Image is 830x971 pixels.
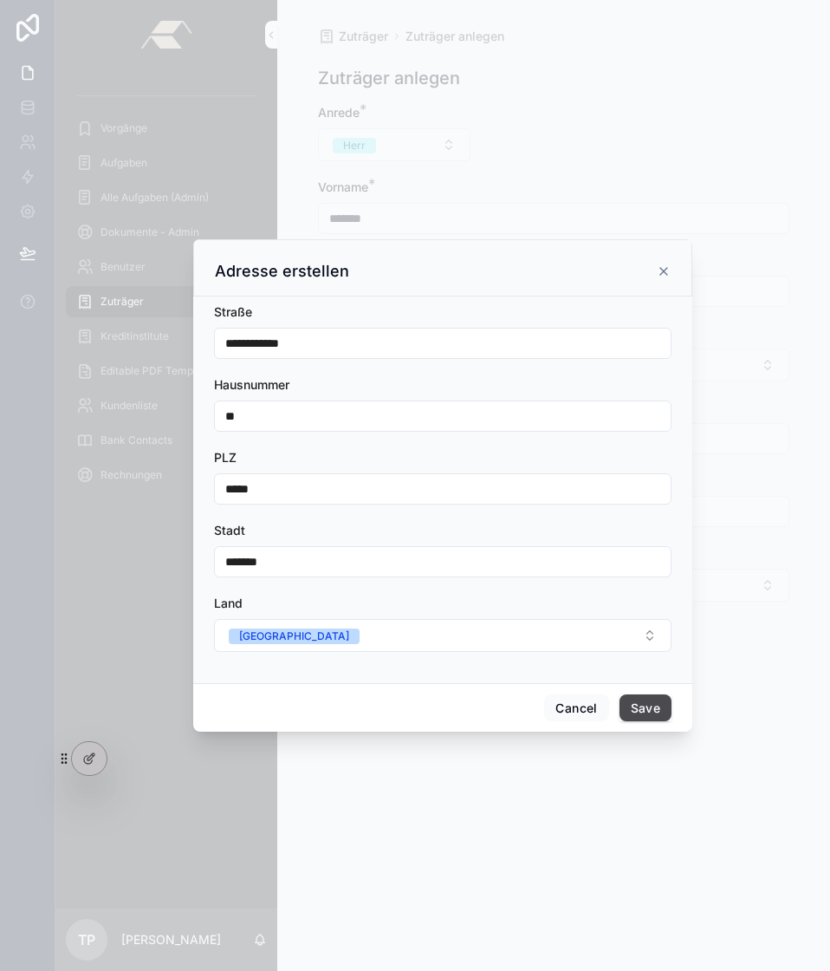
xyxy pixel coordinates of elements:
span: Hausnummer [214,377,289,392]
span: Land [214,596,243,610]
button: Cancel [544,694,608,722]
h3: Adresse erstellen [215,261,349,282]
span: PLZ [214,450,237,465]
span: Stadt [214,523,245,538]
button: Save [619,694,671,722]
button: Select Button [214,619,671,652]
div: [GEOGRAPHIC_DATA] [239,629,349,644]
span: Straße [214,304,252,319]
